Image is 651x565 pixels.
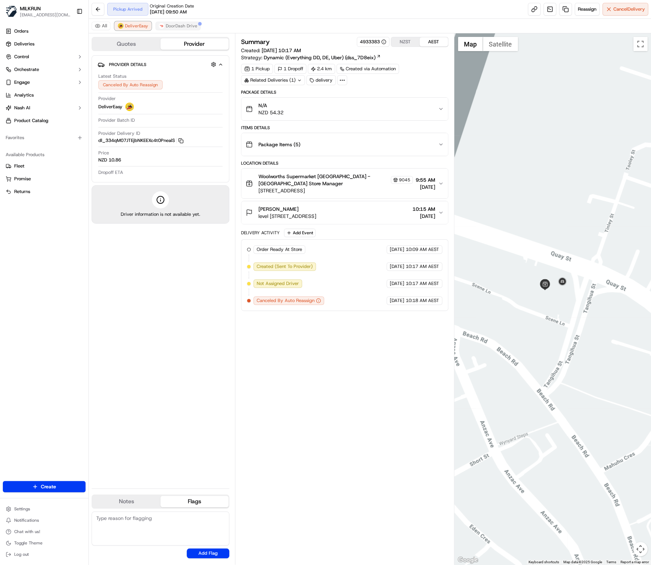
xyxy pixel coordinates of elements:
span: Not Assigned Driver [257,280,299,287]
a: Orders [3,26,86,37]
span: Product Catalog [14,117,48,124]
button: DeliverEasy [115,22,151,30]
span: 10:17 AM AEST [406,280,439,287]
span: Provider Details [109,62,146,67]
span: [PERSON_NAME] [258,205,299,213]
div: delivery [306,75,336,85]
span: Latest Status [98,73,126,79]
span: [DATE] 10:17 AM [262,47,301,54]
span: 10:18 AM AEST [406,297,439,304]
h3: Summary [241,39,270,45]
img: delivereasy_logo.png [118,23,124,29]
img: MILKRUN [6,6,17,17]
button: dl_334qM07JTEjbNKEEXc4t0PnealS [98,137,184,144]
span: Settings [14,506,30,512]
button: Show satellite imagery [483,37,518,51]
button: MILKRUN [20,5,41,12]
div: Available Products [3,149,86,160]
span: Provider [98,95,116,102]
div: Related Deliveries (1) [241,75,305,85]
span: Deliveries [14,41,34,47]
span: Nash AI [14,105,30,111]
a: Created via Automation [337,64,399,74]
button: Map camera controls [633,542,647,556]
span: Provider Batch ID [98,117,135,124]
button: Notes [92,496,160,507]
span: Orchestrate [14,66,39,73]
span: Created: [241,47,301,54]
a: Analytics [3,89,86,101]
button: 4933383 [360,39,386,45]
a: Open this area in Google Maps (opens a new window) [456,555,480,565]
a: Terms (opens in new tab) [606,560,616,564]
span: Order Ready At Store [257,246,302,253]
button: Package Items (5) [241,133,448,156]
div: 1 Dropoff [274,64,306,74]
button: Nash AI [3,102,86,114]
span: NZD 54.32 [258,109,284,116]
a: Dynamic (Everything DD, DE, Uber) (dss_7D8eix) [264,54,381,61]
span: Reassign [578,6,596,12]
a: Report a map error [620,560,649,564]
span: Dropoff ETA [98,169,123,176]
span: 10:09 AM AEST [406,246,439,253]
img: Google [456,555,480,565]
div: Items Details [241,125,448,131]
span: Driver information is not available yet. [121,211,200,218]
button: Log out [3,549,86,559]
button: Provider Details [98,59,223,70]
button: Quotes [92,38,160,50]
span: [DATE] [416,183,435,191]
span: [STREET_ADDRESS] [258,187,413,194]
span: NZD 10.86 [98,157,121,163]
span: 10:15 AM [412,205,435,213]
img: delivereasy_logo.png [125,103,134,111]
span: [DATE] [390,246,404,253]
span: Returns [14,188,30,195]
div: 1 [557,276,568,287]
span: level [STREET_ADDRESS] [258,213,316,220]
span: Package Items ( 5 ) [258,141,300,148]
button: DoorDash Drive [155,22,201,30]
span: DeliverEasy [98,104,122,110]
a: Promise [6,176,83,182]
button: MILKRUNMILKRUN[EMAIL_ADDRESS][DOMAIN_NAME] [3,3,73,20]
button: Settings [3,504,86,514]
span: [DATE] [390,297,404,304]
button: Control [3,51,86,62]
button: Promise [3,173,86,185]
span: Notifications [14,517,39,523]
button: Notifications [3,515,86,525]
a: Deliveries [3,38,86,50]
button: Add Event [284,229,316,237]
span: 10:17 AM AEST [406,263,439,270]
span: Fleet [14,163,24,169]
span: Analytics [14,92,34,98]
span: Woolworths Supermarket [GEOGRAPHIC_DATA] - [GEOGRAPHIC_DATA] Store Manager [258,173,389,187]
span: Create [41,483,56,490]
button: [PERSON_NAME]level [STREET_ADDRESS]10:15 AM[DATE] [241,201,448,224]
span: N/A [258,102,284,109]
button: Flags [160,496,229,507]
div: Package Details [241,89,448,95]
a: Fleet [6,163,83,169]
span: [DATE] 09:50 AM [150,9,187,15]
button: Add Flag [187,548,229,558]
button: NZST [391,37,420,46]
button: All [92,22,110,30]
a: Product Catalog [3,115,86,126]
span: Log out [14,552,29,557]
div: Favorites [3,132,86,143]
span: Price [98,150,109,156]
button: Provider [160,38,229,50]
span: [DATE] [412,213,435,220]
button: Keyboard shortcuts [529,560,559,565]
span: Chat with us! [14,529,40,534]
span: Original Creation Date [150,3,194,9]
button: CancelDelivery [602,3,648,16]
span: [DATE] [390,280,404,287]
button: Orchestrate [3,64,86,75]
div: Strategy: [241,54,381,61]
button: Toggle fullscreen view [633,37,647,51]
